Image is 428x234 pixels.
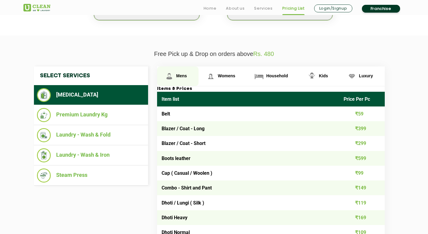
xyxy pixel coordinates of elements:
[362,5,400,13] a: Franchise
[347,71,357,82] img: Luxury
[157,136,339,151] td: Blazer / Coat - Short
[37,128,145,142] li: Laundry - Wash & Fold
[37,128,51,142] img: Laundry - Wash & Fold
[339,210,385,225] td: ₹169
[339,106,385,121] td: ₹59
[339,136,385,151] td: ₹299
[37,148,51,162] img: Laundry - Wash & Iron
[37,88,145,102] li: [MEDICAL_DATA]
[218,73,235,78] span: Womens
[157,180,339,195] td: Combo - Shirt and Pant
[37,168,145,183] li: Steam Press
[319,73,328,78] span: Kids
[23,51,405,57] p: Free Pick up & Drop on orders above
[254,5,272,12] a: Services
[37,108,145,122] li: Premium Laundry Kg
[37,168,51,183] img: Steam Press
[339,166,385,180] td: ₹99
[253,51,274,57] span: Rs. 480
[314,5,352,12] a: Login/Signup
[339,151,385,166] td: ₹599
[266,73,288,78] span: Household
[339,195,385,210] td: ₹119
[254,71,264,82] img: Household
[205,71,216,82] img: Womens
[164,71,175,82] img: Mens
[37,108,51,122] img: Premium Laundry Kg
[23,4,50,11] img: UClean Laundry and Dry Cleaning
[157,195,339,210] td: Dhoti / Lungi ( Silk )
[37,148,145,162] li: Laundry - Wash & Iron
[226,5,244,12] a: About us
[157,106,339,121] td: Belt
[34,66,148,85] h4: Select Services
[157,92,339,106] th: Item list
[339,180,385,195] td: ₹149
[204,5,217,12] a: Home
[359,73,373,78] span: Luxury
[339,92,385,106] th: Price Per Pc
[282,5,305,12] a: Pricing List
[157,121,339,136] td: Blazer / Coat - Long
[37,88,51,102] img: Dry Cleaning
[339,121,385,136] td: ₹399
[157,151,339,166] td: Boots leather
[157,166,339,180] td: Cap ( Casual / Woolen )
[176,73,187,78] span: Mens
[157,210,339,225] td: Dhoti Heavy
[307,71,317,82] img: Kids
[157,86,385,92] h3: Items & Prices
